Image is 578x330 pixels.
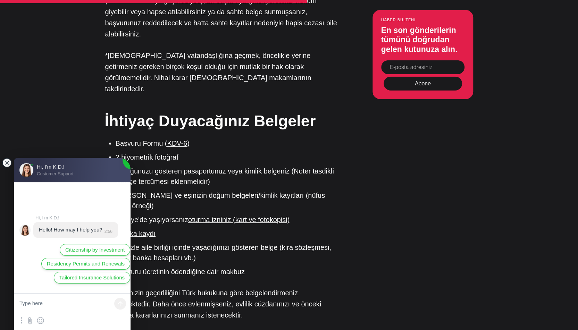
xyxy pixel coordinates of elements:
[35,215,125,220] jdiv: Hi, I'm K.D.!
[381,60,464,74] input: E-posta adresiniz
[167,139,187,147] a: KDV-6
[116,192,325,210] font: [PERSON_NAME] ve eşinizin doğum belgeleri/kimlik kayıtları (nüfus kayıt örneği)
[39,227,102,232] jdiv: Hello! How may I help you?
[59,274,125,281] span: Tailored Insurance Solutions
[116,167,334,185] font: Uyruğunuzu gösteren pasaportunuz veya kimlik belgeniz (Noter tasdikli Türkçe tercümesi eklenmelidir)
[116,230,156,237] a: Sabıka kaydı
[65,246,125,254] span: Citizenship by Investment
[384,77,462,91] button: Abone
[381,26,458,54] font: En son gönderilerin tümünü doğrudan gelen kutunuza alın.
[116,139,167,147] font: Başvuru Formu (
[33,222,118,238] jdiv: 01.09.25 2:56:47
[19,225,31,236] jdiv: Hi, I'm K.D.!
[414,81,430,86] font: Abone
[116,216,188,223] font: Türkiye'de yaşıyorsanız
[102,229,112,234] jdiv: 2:56
[105,52,311,93] font: *[DEMOGRAPHIC_DATA] vatandaşlığına geçmek, öncelikle yerine getirmeniz gereken birçok koşul olduğ...
[116,268,245,276] font: Başvuru ücretinin ödendiğine dair makbuz
[187,139,190,147] font: )
[105,112,316,130] font: İhtiyaç Duyacağınız Belgeler
[47,260,125,268] span: Residency Permits and Renewals
[116,244,331,262] font: Eşinizle aile birliği içinde yaşadığınızı gösteren belge (kira sözleşmesi, ortak banka hesapları ...
[381,18,416,22] font: Haber bülteni
[105,289,321,319] font: * Evliliğinizin geçerliliğini Türk hukukuna göre belgelendirmeniz gerekmektedir. Daha önce evlenm...
[116,153,178,161] font: 2 biyometrik fotoğraf
[188,216,290,223] a: oturma izniniz (kart ve fotokopisi)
